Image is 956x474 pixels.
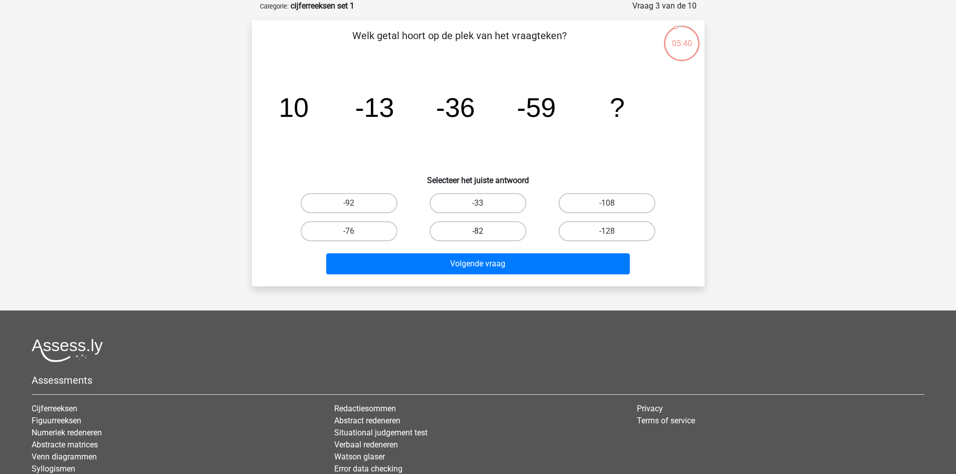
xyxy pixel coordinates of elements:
a: Cijferreeksen [32,404,77,413]
p: Welk getal hoort op de plek van het vraagteken? [268,28,651,58]
a: Redactiesommen [334,404,396,413]
small: Categorie: [260,3,289,10]
tspan: -59 [517,92,556,122]
h6: Selecteer het juiste antwoord [268,168,689,185]
tspan: -36 [436,92,475,122]
tspan: 10 [279,92,309,122]
a: Figuurreeksen [32,416,81,425]
label: -92 [301,193,397,213]
strong: cijferreeksen set 1 [291,1,354,11]
div: 05:40 [663,25,701,50]
label: -33 [430,193,526,213]
a: Venn diagrammen [32,452,97,461]
a: Numeriek redeneren [32,428,102,437]
a: Verbaal redeneren [334,440,398,449]
label: -128 [559,221,655,241]
a: Watson glaser [334,452,385,461]
a: Abstract redeneren [334,416,400,425]
a: Terms of service [637,416,695,425]
a: Abstracte matrices [32,440,98,449]
a: Syllogismen [32,464,75,473]
tspan: -13 [355,92,394,122]
a: Privacy [637,404,663,413]
h5: Assessments [32,374,924,386]
label: -76 [301,221,397,241]
a: Error data checking [334,464,402,473]
label: -108 [559,193,655,213]
tspan: ? [610,92,625,122]
label: -82 [430,221,526,241]
img: Assessly logo [32,339,103,362]
a: Situational judgement test [334,428,428,437]
button: Volgende vraag [326,253,630,274]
